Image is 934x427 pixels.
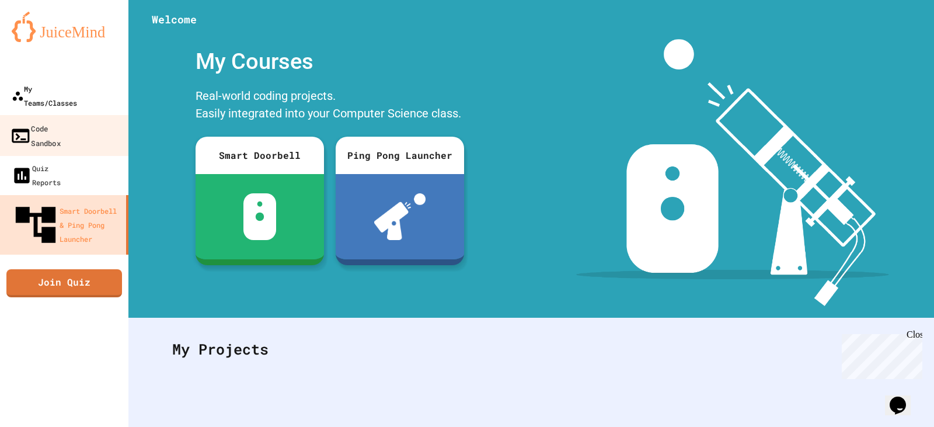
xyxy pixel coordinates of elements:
div: Ping Pong Launcher [336,137,464,174]
img: ppl-with-ball.png [374,193,426,240]
iframe: chat widget [885,380,922,415]
div: Smart Doorbell [196,137,324,174]
div: Smart Doorbell & Ping Pong Launcher [12,201,121,249]
div: My Teams/Classes [12,82,77,110]
a: Join Quiz [6,269,122,297]
iframe: chat widget [837,329,922,379]
div: My Projects [161,327,902,372]
div: Code Sandbox [10,121,61,150]
div: My Courses [190,39,470,84]
div: Chat with us now!Close [5,5,81,74]
img: banner-image-my-projects.png [576,39,889,306]
img: logo-orange.svg [12,12,117,42]
div: Quiz Reports [12,161,61,189]
img: sdb-white.svg [243,193,277,240]
div: Real-world coding projects. Easily integrated into your Computer Science class. [190,84,470,128]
